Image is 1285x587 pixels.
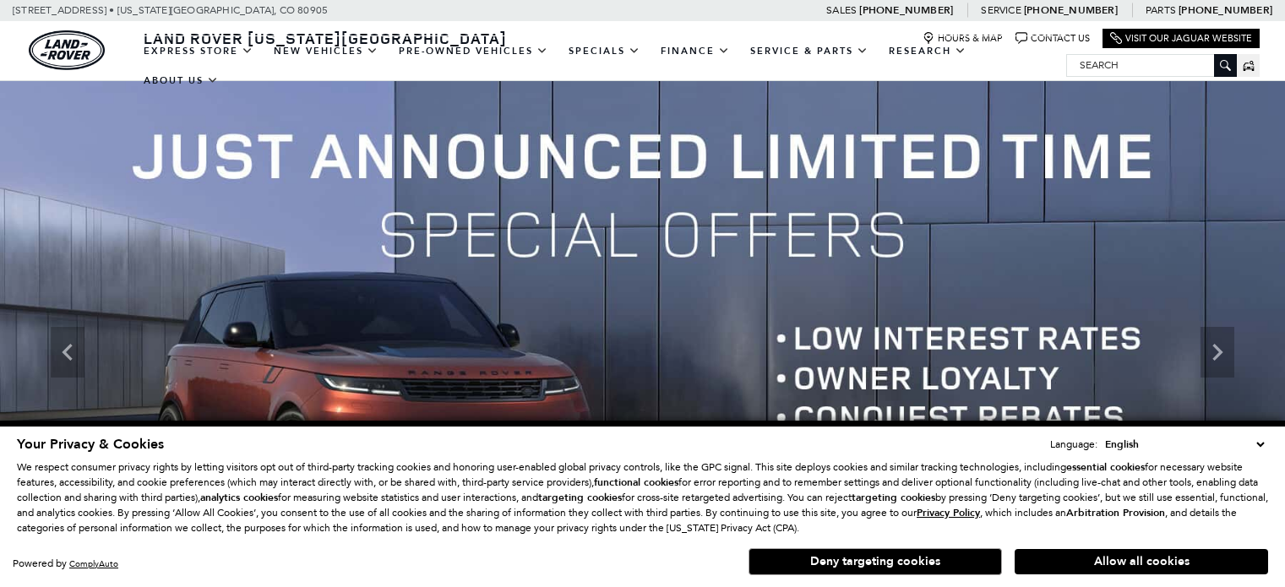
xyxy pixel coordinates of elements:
[51,327,84,378] div: Previous
[852,491,935,504] strong: targeting cookies
[651,36,740,66] a: Finance
[1015,32,1090,45] a: Contact Us
[1067,55,1236,75] input: Search
[1050,439,1097,449] div: Language:
[917,507,980,519] a: Privacy Policy
[1066,506,1165,519] strong: Arbitration Provision
[859,3,953,17] a: [PHONE_NUMBER]
[29,30,105,70] a: land-rover
[144,28,507,48] span: Land Rover [US_STATE][GEOGRAPHIC_DATA]
[981,4,1021,16] span: Service
[133,66,229,95] a: About Us
[1110,32,1252,45] a: Visit Our Jaguar Website
[538,491,622,504] strong: targeting cookies
[740,36,879,66] a: Service & Parts
[13,4,328,16] a: [STREET_ADDRESS] • [US_STATE][GEOGRAPHIC_DATA], CO 80905
[133,36,1066,95] nav: Main Navigation
[69,558,118,569] a: ComplyAuto
[1201,327,1234,378] div: Next
[264,36,389,66] a: New Vehicles
[917,506,980,519] u: Privacy Policy
[1101,436,1268,453] select: Language Select
[1015,549,1268,574] button: Allow all cookies
[200,491,278,504] strong: analytics cookies
[879,36,977,66] a: Research
[133,28,517,48] a: Land Rover [US_STATE][GEOGRAPHIC_DATA]
[1146,4,1176,16] span: Parts
[594,476,678,489] strong: functional cookies
[923,32,1003,45] a: Hours & Map
[558,36,651,66] a: Specials
[29,30,105,70] img: Land Rover
[826,4,857,16] span: Sales
[17,459,1268,535] p: We respect consumer privacy rights by letting visitors opt out of third-party tracking cookies an...
[389,36,558,66] a: Pre-Owned Vehicles
[749,548,1002,575] button: Deny targeting cookies
[13,558,118,569] div: Powered by
[133,36,264,66] a: EXPRESS STORE
[1179,3,1272,17] a: [PHONE_NUMBER]
[1066,460,1145,474] strong: essential cookies
[1024,3,1118,17] a: [PHONE_NUMBER]
[17,435,164,454] span: Your Privacy & Cookies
